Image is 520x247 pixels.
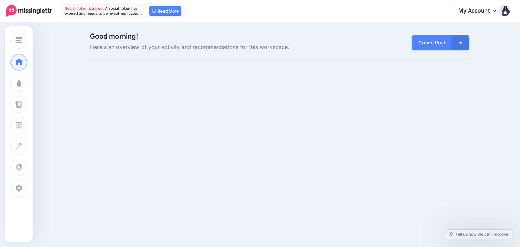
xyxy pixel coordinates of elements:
[412,35,452,50] a: Create Post
[90,43,340,52] span: Here's an overview of your activity and recommendations for this workspace.
[445,230,512,239] a: Tell us how we can improve
[6,5,52,17] img: Missinglettr
[90,32,138,40] span: Good morning!
[459,42,462,44] img: arrow-down-white.png
[452,3,510,19] a: My Account
[149,6,181,16] a: Read More
[65,6,142,16] span: A social token has expired and needs to be re-authenticated…
[16,37,22,43] img: menu.png
[65,6,104,11] span: Social Token Expired.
